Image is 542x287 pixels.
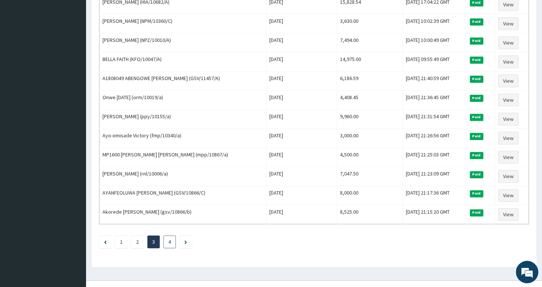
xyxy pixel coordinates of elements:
[99,33,266,52] td: [PERSON_NAME] (NPZ/10010/A)
[266,110,337,129] td: [DATE]
[266,52,337,71] td: [DATE]
[402,167,466,186] td: [DATE] 21:23:09 GMT
[402,71,466,91] td: [DATE] 21:40:59 GMT
[402,33,466,52] td: [DATE] 10:00:49 GMT
[470,37,483,44] span: Paid
[266,205,337,224] td: [DATE]
[99,129,266,148] td: Ayo-omisade Victory (fmp/10340/a)
[470,76,483,82] span: Paid
[337,167,403,186] td: 7,047.50
[337,129,403,148] td: 3,000.00
[337,91,403,110] td: 4,408.45
[498,36,518,49] a: View
[498,151,518,164] a: View
[266,129,337,148] td: [DATE]
[470,57,483,63] span: Paid
[39,42,126,52] div: Chat with us now
[43,94,103,170] span: We're online!
[99,52,266,71] td: BELLA FAITH (KFO/10047/A)
[470,95,483,101] span: Paid
[99,205,266,224] td: Akorede [PERSON_NAME] (gsv/10866/b)
[337,71,403,91] td: 6,186.59
[402,14,466,33] td: [DATE] 10:02:39 GMT
[470,152,483,159] span: Paid
[266,71,337,91] td: [DATE]
[266,186,337,205] td: [DATE]
[99,167,266,186] td: [PERSON_NAME] (rnl/10006/a)
[470,171,483,178] span: Paid
[402,186,466,205] td: [DATE] 21:17:36 GMT
[470,133,483,140] span: Paid
[337,33,403,52] td: 7,494.00
[402,91,466,110] td: [DATE] 21:36:45 GMT
[99,186,266,205] td: AYANFEOLUWA [PERSON_NAME] (GSV/10866/C)
[152,238,155,245] a: Page 3 is your current page
[402,129,466,148] td: [DATE] 21:26:56 GMT
[498,132,518,144] a: View
[4,204,143,230] textarea: Type your message and hit 'Enter'
[184,238,187,245] a: Next page
[14,37,30,56] img: d_794563401_company_1708531726252_794563401
[470,209,483,216] span: Paid
[266,91,337,110] td: [DATE]
[337,148,403,167] td: 4,500.00
[337,205,403,224] td: 8,525.00
[498,55,518,68] a: View
[266,33,337,52] td: [DATE]
[120,238,123,245] a: Page 1
[123,4,141,22] div: Minimize live chat window
[337,14,403,33] td: 3,630.00
[470,190,483,197] span: Paid
[136,238,139,245] a: Page 2
[99,14,266,33] td: [PERSON_NAME] (NPM/10360/C)
[337,186,403,205] td: 8,000.00
[498,17,518,30] a: View
[99,110,266,129] td: [PERSON_NAME] (ppy/10155/a)
[266,148,337,167] td: [DATE]
[498,94,518,106] a: View
[168,238,171,245] a: Page 4
[470,114,483,120] span: Paid
[266,14,337,33] td: [DATE]
[498,208,518,221] a: View
[498,189,518,202] a: View
[498,170,518,183] a: View
[470,18,483,25] span: Paid
[402,52,466,71] td: [DATE] 09:55:49 GMT
[104,238,107,245] a: Previous page
[266,167,337,186] td: [DATE]
[99,91,266,110] td: Onwe [DATE] (orm/10019/a)
[99,148,266,167] td: MP1600 [PERSON_NAME] [PERSON_NAME] (mpp/10867/a)
[337,110,403,129] td: 9,960.00
[402,205,466,224] td: [DATE] 21:15:20 GMT
[99,71,266,91] td: A1808049 ABENGOWE [PERSON_NAME] (GSV/11457/A)
[498,113,518,125] a: View
[498,74,518,87] a: View
[337,52,403,71] td: 14,975.00
[402,110,466,129] td: [DATE] 21:31:54 GMT
[402,148,466,167] td: [DATE] 21:25:03 GMT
